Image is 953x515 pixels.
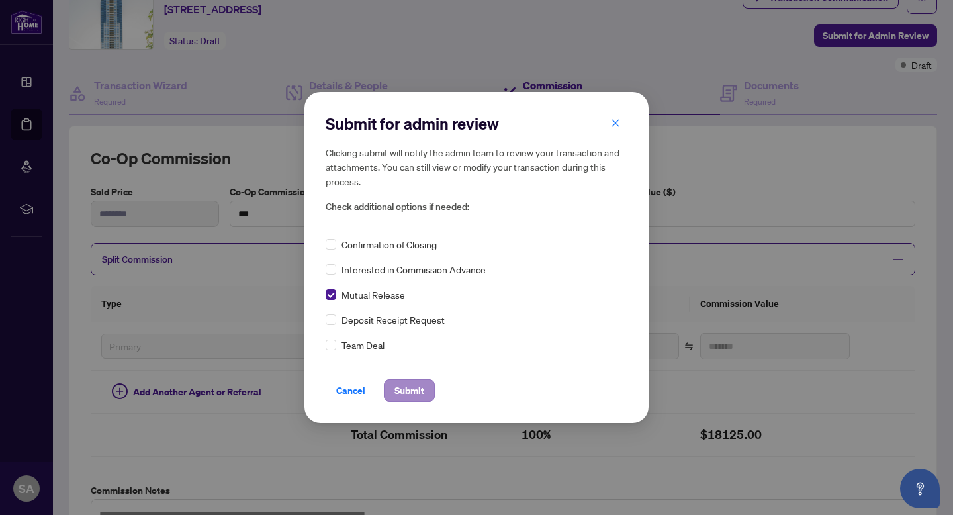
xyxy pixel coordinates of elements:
span: close [611,118,620,128]
span: Submit [394,380,424,401]
h2: Submit for admin review [326,113,627,134]
button: Submit [384,379,435,402]
span: Cancel [336,380,365,401]
span: Check additional options if needed: [326,199,627,214]
button: Open asap [900,469,940,508]
span: Interested in Commission Advance [341,262,486,277]
span: Confirmation of Closing [341,237,437,252]
h5: Clicking submit will notify the admin team to review your transaction and attachments. You can st... [326,145,627,189]
span: Team Deal [341,338,385,352]
button: Cancel [326,379,376,402]
span: Mutual Release [341,287,405,302]
span: Deposit Receipt Request [341,312,445,327]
